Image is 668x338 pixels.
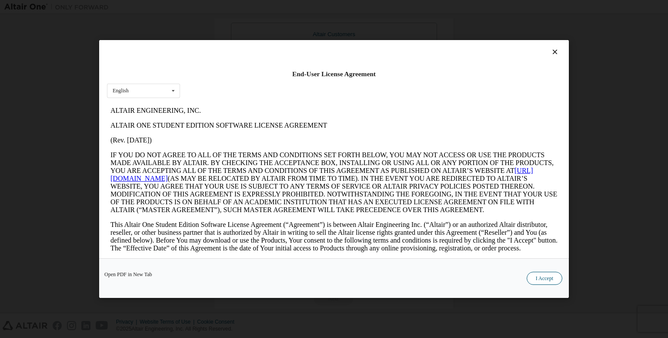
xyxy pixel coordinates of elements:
a: Open PDF in New Tab [104,272,152,277]
p: (Rev. [DATE]) [3,33,451,41]
p: IF YOU DO NOT AGREE TO ALL OF THE TERMS AND CONDITIONS SET FORTH BELOW, YOU MAY NOT ACCESS OR USE... [3,48,451,111]
p: This Altair One Student Edition Software License Agreement (“Agreement”) is between Altair Engine... [3,118,451,149]
a: [URL][DOMAIN_NAME] [3,64,426,79]
p: ALTAIR ENGINEERING, INC. [3,3,451,11]
p: ALTAIR ONE STUDENT EDITION SOFTWARE LICENSE AGREEMENT [3,18,451,26]
button: I Accept [527,272,562,285]
div: End-User License Agreement [107,70,561,78]
div: English [113,88,129,93]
